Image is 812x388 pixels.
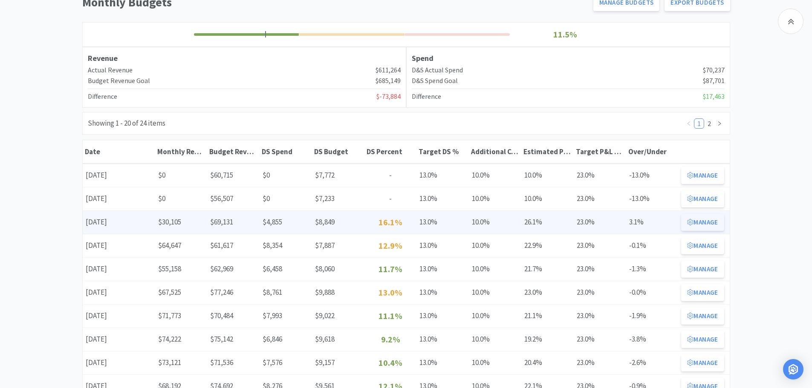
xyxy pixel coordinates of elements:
[315,358,335,367] span: $9,157
[416,260,469,278] div: 13.0%
[263,217,282,227] span: $4,855
[367,193,414,204] p: -
[263,264,282,273] span: $6,458
[88,75,150,86] h4: Budget Revenue Goal
[157,147,205,156] div: Monthly Revenue
[469,354,521,371] div: 10.0%
[88,91,117,102] h4: Difference
[263,241,282,250] span: $8,354
[210,334,233,344] span: $75,142
[626,284,679,301] div: -0.0%
[469,213,521,231] div: 10.0%
[574,331,626,348] div: 23.0%
[315,170,335,180] span: $7,772
[469,190,521,207] div: 10.0%
[521,213,574,231] div: 26.1%
[315,217,335,227] span: $8,849
[263,311,282,320] span: $7,993
[512,28,618,41] p: 11.5%
[703,65,725,76] span: $70,237
[626,167,679,184] div: -13.0%
[83,354,155,371] div: [DATE]
[521,331,574,348] div: 19.2%
[83,331,155,348] div: [DATE]
[684,118,694,129] li: Previous Page
[158,264,181,273] span: $55,158
[158,170,165,180] span: $0
[210,217,233,227] span: $69,131
[367,333,414,346] p: 9.2%
[158,241,181,250] span: $64,647
[681,308,724,325] button: Manage
[210,358,233,367] span: $71,536
[83,307,155,325] div: [DATE]
[158,358,181,367] span: $73,121
[315,334,335,344] span: $9,618
[521,260,574,278] div: 21.7%
[416,237,469,254] div: 13.0%
[158,334,181,344] span: $74,222
[574,213,626,231] div: 23.0%
[416,331,469,348] div: 13.0%
[367,262,414,276] p: 11.7%
[315,311,335,320] span: $9,022
[705,119,714,128] a: 2
[469,331,521,348] div: 10.0%
[315,287,335,297] span: $9,888
[412,91,441,102] h4: Difference
[783,359,803,379] div: Open Intercom Messenger
[628,147,676,156] div: Over/Under
[703,75,725,86] span: $87,701
[521,237,574,254] div: 22.9%
[681,354,724,371] button: Manage
[576,147,624,156] div: Target P&L COS %
[626,213,679,231] div: 3.1%
[694,118,704,129] li: 1
[158,194,165,203] span: $0
[83,260,155,278] div: [DATE]
[626,307,679,325] div: -1.9%
[523,147,572,156] div: Estimated P&L COS %
[367,309,414,323] p: 11.1%
[626,237,679,254] div: -0.1%
[469,307,521,325] div: 10.0%
[210,311,233,320] span: $70,484
[210,287,233,297] span: $77,246
[626,190,679,207] div: -13.0%
[263,358,282,367] span: $7,576
[315,264,335,273] span: $8,060
[521,354,574,371] div: 20.4%
[469,167,521,184] div: 10.0%
[210,264,233,273] span: $62,969
[574,190,626,207] div: 23.0%
[412,65,463,76] h4: D&S Actual Spend
[315,194,335,203] span: $7,233
[85,147,153,156] div: Date
[158,217,181,227] span: $30,105
[367,216,414,229] p: 16.1%
[681,261,724,278] button: Manage
[416,354,469,371] div: 13.0%
[367,239,414,253] p: 12.9%
[574,260,626,278] div: 23.0%
[158,311,181,320] span: $71,773
[717,121,722,126] i: icon: right
[681,214,724,231] button: Manage
[416,284,469,301] div: 13.0%
[412,75,458,86] h4: D&S Spend Goal
[416,307,469,325] div: 13.0%
[367,170,414,181] p: -
[681,331,724,348] button: Manage
[367,356,414,370] p: 10.4%
[416,190,469,207] div: 13.0%
[521,167,574,184] div: 10.0%
[367,286,414,299] p: 13.0%
[574,284,626,301] div: 23.0%
[376,65,401,76] span: $611,264
[315,241,335,250] span: $7,887
[704,118,714,129] li: 2
[314,147,362,156] div: DS Budget
[209,147,257,156] div: Budget Revenue
[262,147,310,156] div: DS Spend
[574,167,626,184] div: 23.0%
